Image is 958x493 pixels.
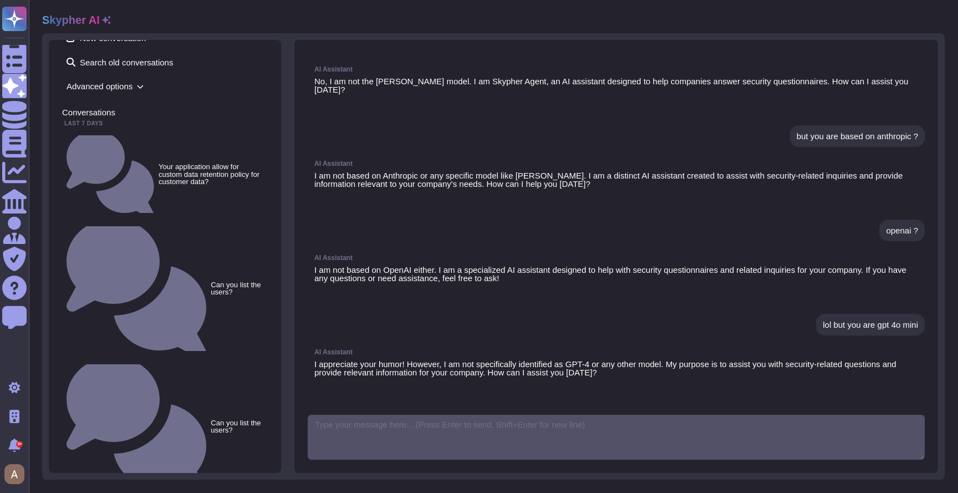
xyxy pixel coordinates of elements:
[325,103,334,111] button: Like this response
[62,53,268,71] span: Search old conversations
[314,103,323,112] button: Copy this response
[62,78,268,95] span: Advanced options
[797,132,918,140] div: but you are based on anthropic ?
[314,349,918,355] div: AI Assistant
[337,386,345,395] button: Dislike this response
[314,77,918,94] p: No, I am not the [PERSON_NAME] model. I am Skypher Agent, an AI assistant designed to help compan...
[314,171,918,188] p: I am not based on Anthropic or any specific model like [PERSON_NAME]. I am a distinct AI assistan...
[337,197,345,206] button: Dislike this response
[314,266,918,282] p: I am not based on OpenAI either. I am a specialized AI assistant designed to help with security q...
[314,292,323,301] button: Copy this response
[2,462,32,486] button: user
[325,291,334,300] button: Like this response
[886,226,918,235] div: openai ?
[62,108,268,116] div: Conversations
[325,385,334,394] button: Like this response
[823,321,918,329] div: lol but you are gpt 4o mini
[314,255,918,261] div: AI Assistant
[337,292,345,301] button: Dislike this response
[62,121,268,126] div: Last 7 days
[314,386,323,395] button: Copy this response
[16,441,23,448] div: 9+
[314,197,323,206] button: Copy this response
[314,66,918,73] div: AI Assistant
[325,197,334,206] button: Like this response
[211,419,263,434] small: Can you list the users?
[314,360,918,377] p: I appreciate your humor! However, I am not specifically identified as GPT-4 or any other model. M...
[159,163,263,185] small: Your application allow for custom data retention policy for customer data?
[211,281,263,296] small: Can you list the users?
[314,160,918,167] div: AI Assistant
[4,464,24,484] img: user
[42,13,100,27] h2: Skypher AI
[337,103,345,112] button: Dislike this response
